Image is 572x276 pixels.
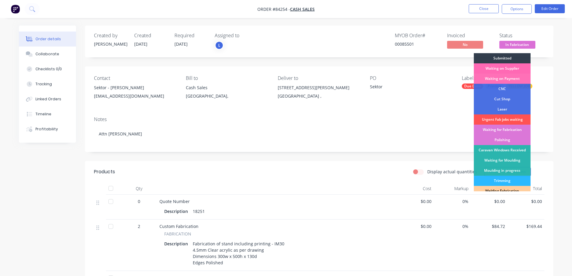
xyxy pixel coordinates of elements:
div: Caravan Windows Received [474,145,531,155]
div: Linked Orders [35,96,61,102]
div: [STREET_ADDRESS][PERSON_NAME] [278,83,360,92]
div: Products [94,168,115,175]
div: Description [164,207,190,216]
div: Description [164,239,190,248]
span: Custom Fabrication [159,223,198,229]
button: L [215,41,224,50]
div: [PERSON_NAME] [94,41,127,47]
div: Attn [PERSON_NAME] [94,125,544,143]
div: Fabrication of stand including printing - IM30 4.5mm Clear acrylic as per drawing Dimensions 300w... [190,239,287,267]
span: [DATE] [174,41,188,47]
button: Tracking [19,77,76,92]
span: $84.72 [473,223,505,229]
button: Close [469,4,499,13]
div: Status [499,33,544,38]
span: 0% [436,198,468,205]
span: 0% [436,223,468,229]
div: Due Date [462,83,483,89]
div: Waiting for Moulding [474,155,531,165]
span: $0.00 [400,198,432,205]
div: Cash Sales [186,83,268,92]
span: In Fabrication [499,41,535,48]
div: [STREET_ADDRESS][PERSON_NAME][GEOGRAPHIC_DATA] , [278,83,360,103]
div: Sektor - [PERSON_NAME] [94,83,176,92]
span: $0.00 [400,223,432,229]
button: Checklists 0/0 [19,62,76,77]
div: [GEOGRAPHIC_DATA] , [278,92,360,100]
div: Tracking [35,81,52,87]
div: Cut Shop [474,94,531,104]
div: Checklists 0/0 [35,66,62,72]
div: Sektor [370,83,445,92]
div: Waiting for Fabrication [474,125,531,135]
div: Waiting on Supplier [474,63,531,74]
div: Invoiced [447,33,492,38]
div: Submitted [474,53,531,63]
a: Cash Sales [290,6,315,12]
div: Cost [397,183,434,195]
button: In Fabrication [499,41,535,50]
div: Deliver to [278,75,360,81]
div: Notes [94,117,544,122]
div: Labels [462,75,544,81]
div: Profitability [35,126,58,132]
span: FABRICATION [164,231,191,237]
div: Qty [121,183,157,195]
div: Contact [94,75,176,81]
div: Assigned to [215,33,275,38]
div: MYOB Order # [395,33,440,38]
div: Laser [474,104,531,114]
span: 0 [138,198,140,205]
span: Quote Number [159,199,190,204]
div: Sektor - [PERSON_NAME][EMAIL_ADDRESS][DOMAIN_NAME] [94,83,176,103]
div: Trimming [474,176,531,186]
button: Timeline [19,107,76,122]
div: Waiting on Payment [474,74,531,84]
span: 2 [138,223,140,229]
img: Factory [11,5,20,14]
button: Options [502,4,532,14]
div: Timeline [35,111,51,117]
div: [EMAIL_ADDRESS][DOMAIN_NAME] [94,92,176,100]
div: Required [174,33,207,38]
span: $0.00 [473,198,505,205]
span: $0.00 [510,198,542,205]
div: 18251 [190,207,207,216]
button: Profitability [19,122,76,137]
div: [GEOGRAPHIC_DATA], [186,92,268,100]
label: Display actual quantities [427,168,477,175]
div: Cash Sales[GEOGRAPHIC_DATA], [186,83,268,103]
span: Order #84254 - [257,6,290,12]
div: CNC [474,84,531,94]
button: Edit Order [535,4,565,13]
div: Polishing [474,135,531,145]
div: Welding Fabrication [474,186,531,196]
button: Linked Orders [19,92,76,107]
span: $169.44 [510,223,542,229]
div: PO [370,75,452,81]
div: Urgent Fab jobs waiting [474,114,531,125]
button: Collaborate [19,47,76,62]
span: [DATE] [134,41,147,47]
div: 00085501 [395,41,440,47]
span: No [447,41,483,48]
div: Moulding in progress [474,165,531,176]
div: Created [134,33,167,38]
div: Bill to [186,75,268,81]
button: Order details [19,32,76,47]
div: Price [471,183,508,195]
div: Created by [94,33,127,38]
div: Markup [434,183,471,195]
div: Order details [35,36,61,42]
div: Collaborate [35,51,59,57]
